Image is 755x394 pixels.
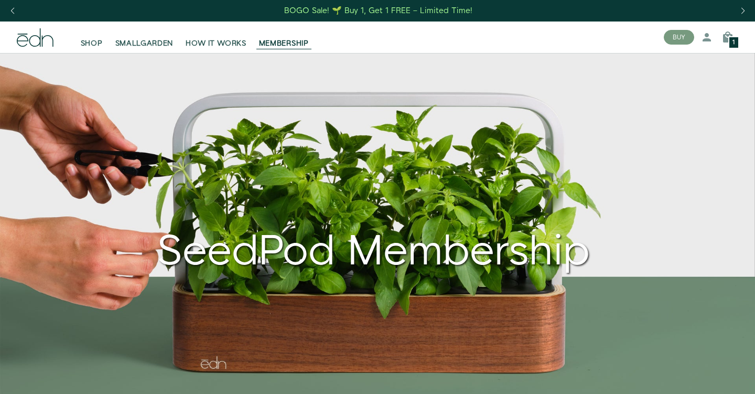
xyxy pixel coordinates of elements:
span: SHOP [81,38,103,49]
a: SMALLGARDEN [109,26,180,49]
a: SHOP [74,26,109,49]
a: HOW IT WORKS [179,26,252,49]
button: BUY [664,30,694,45]
span: SMALLGARDEN [115,38,174,49]
div: BOGO Sale! 🌱 Buy 1, Get 1 FREE – Limited Time! [284,5,472,16]
a: MEMBERSHIP [253,26,315,49]
iframe: Opens a widget where you can find more information [673,363,745,389]
span: MEMBERSHIP [259,38,309,49]
a: BOGO Sale! 🌱 Buy 1, Get 1 FREE – Limited Time! [284,3,474,19]
span: HOW IT WORKS [186,38,246,49]
div: SeedPod Membership [17,202,730,278]
span: 1 [732,40,735,46]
